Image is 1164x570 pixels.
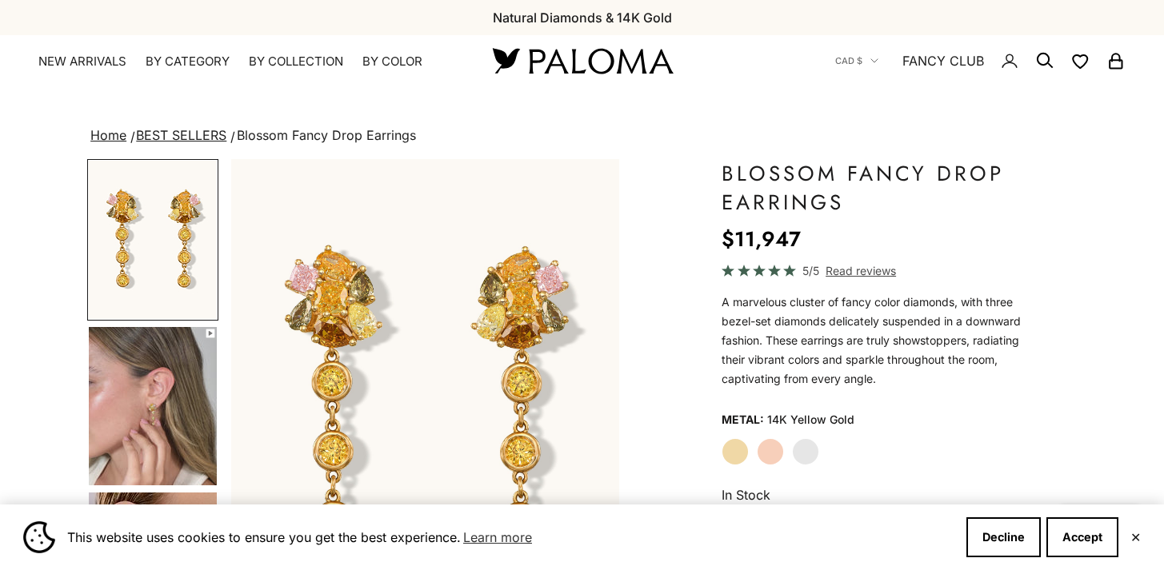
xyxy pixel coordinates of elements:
p: Natural Diamonds & 14K Gold [493,7,672,28]
a: 5/5 Read reviews [722,261,1037,280]
span: This website uses cookies to ensure you get the best experience. [67,525,954,549]
legend: Metal: [722,408,764,432]
img: #YellowGold #RoseGold #WhiteGold [89,327,217,485]
a: Home [90,127,126,143]
nav: Primary navigation [38,54,454,70]
span: Read reviews [826,261,896,280]
sale-price: $11,947 [722,223,801,255]
a: FANCY CLUB [902,50,984,71]
button: Decline [966,517,1041,557]
summary: By Color [362,54,422,70]
span: Blossom Fancy Drop Earrings [237,127,416,143]
summary: By Category [146,54,230,70]
img: Cookie banner [23,521,55,553]
p: In Stock [722,484,1037,505]
button: Accept [1046,517,1118,557]
a: BEST SELLERS [136,127,226,143]
button: CAD $ [835,54,878,68]
a: NEW ARRIVALS [38,54,126,70]
button: Close [1130,532,1141,542]
img: #YellowGold [89,161,217,319]
h1: Blossom Fancy Drop Earrings [722,159,1037,217]
nav: Secondary navigation [835,35,1126,86]
button: Go to item 1 [87,159,218,321]
summary: By Collection [249,54,343,70]
nav: breadcrumbs [87,125,1077,147]
button: Go to item 4 [87,325,218,487]
p: A marvelous cluster of fancy color diamonds, with three bezel-set diamonds delicately suspended i... [722,293,1037,389]
a: Learn more [461,525,534,549]
span: CAD $ [835,54,862,68]
span: 5/5 [802,261,819,280]
variant-option-value: 14K Yellow Gold [767,408,854,432]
